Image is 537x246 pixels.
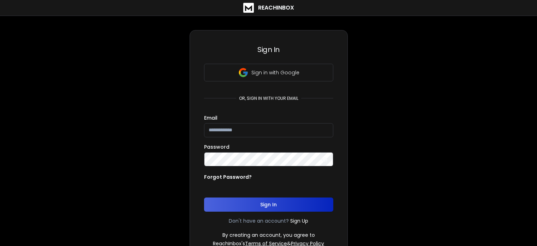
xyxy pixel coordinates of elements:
label: Email [204,115,217,120]
h1: ReachInbox [258,4,294,12]
button: Sign In [204,198,333,212]
label: Password [204,144,229,149]
a: Sign Up [290,217,308,224]
p: or, sign in with your email [236,96,301,101]
p: Forgot Password? [204,173,252,181]
img: logo [243,3,254,13]
p: Sign in with Google [251,69,299,76]
p: Don't have an account? [229,217,289,224]
a: ReachInbox [243,3,294,13]
p: By creating an account, you agree to [222,231,315,239]
button: Sign in with Google [204,64,333,81]
h3: Sign In [204,45,333,55]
